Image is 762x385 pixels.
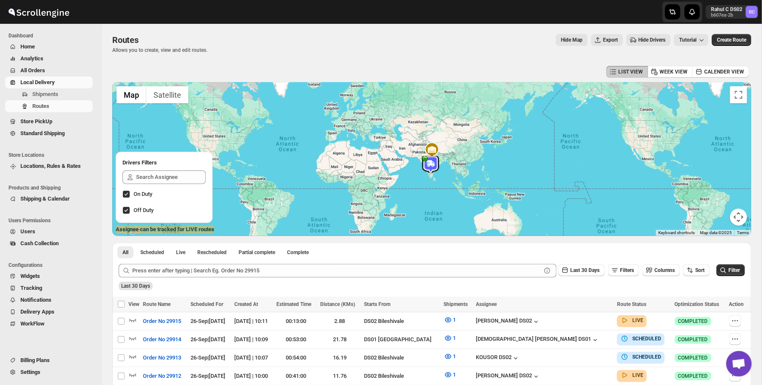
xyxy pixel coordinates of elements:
[712,34,751,46] button: Create Route
[679,37,697,43] span: Tutorial
[5,41,93,53] button: Home
[439,331,461,345] button: 1
[117,246,134,258] button: All routes
[364,317,439,326] div: DS02 Bileshivale
[143,317,181,326] span: Order No 29915
[5,53,93,65] button: Analytics
[648,66,693,78] button: WEEK VIEW
[321,372,359,380] div: 11.76
[132,264,541,277] input: Press enter after typing | Search Eg. Order No 29915
[20,43,35,50] span: Home
[706,5,759,19] button: User menu
[5,238,93,249] button: Cash Collection
[561,37,583,43] span: Hide Map
[20,273,40,279] span: Widgets
[20,67,45,74] span: All Orders
[717,264,745,276] button: Filter
[453,317,456,323] span: 1
[239,249,275,256] span: Partial complete
[654,267,675,273] span: Columns
[749,9,755,15] text: RC
[439,368,461,382] button: 1
[726,351,752,377] div: Open chat
[678,318,708,325] span: COMPLETED
[121,283,150,289] span: Last 30 Days
[591,34,623,46] button: Export
[476,336,600,344] button: [DEMOGRAPHIC_DATA] [PERSON_NAME] DS01
[136,170,206,184] input: Search Assignee
[476,372,540,381] button: [PERSON_NAME] DS02
[620,267,634,273] span: Filters
[5,282,93,294] button: Tracking
[692,66,749,78] button: CALENDER VIEW
[176,249,185,256] span: Live
[558,264,605,276] button: Last 30 Days
[632,336,661,342] b: SCHEDULED
[321,317,359,326] div: 2.88
[197,249,227,256] span: Rescheduled
[606,66,648,78] button: LIST VIEW
[364,335,439,344] div: DS01 [GEOGRAPHIC_DATA]
[20,163,81,169] span: Locations, Rules & Rates
[134,207,154,213] span: Off Duty
[122,249,128,256] span: All
[20,240,59,246] span: Cash Collection
[117,86,146,103] button: Show street map
[20,228,35,235] span: Users
[638,37,665,43] span: Hide Drivers
[190,336,225,343] span: 26-Sep | [DATE]
[277,372,316,380] div: 00:41:00
[453,353,456,360] span: 1
[114,225,142,236] img: Google
[190,301,223,307] span: Scheduled For
[444,301,468,307] span: Shipments
[20,118,52,125] span: Store PickUp
[32,91,58,97] span: Shipments
[711,13,742,18] p: b607ea-2b
[9,32,96,39] span: Dashboard
[116,225,214,234] label: Assignee can be tracked for LIVE routes
[730,86,747,103] button: Toggle fullscreen view
[439,350,461,363] button: 1
[9,262,96,269] span: Configurations
[277,335,316,344] div: 00:53:00
[730,209,747,226] button: Map camera controls
[476,354,520,362] button: KOUSOR DS02
[190,318,225,324] span: 26-Sep | [DATE]
[138,333,186,346] button: Order No 29914
[143,354,181,362] span: Order No 29913
[234,317,272,326] div: [DATE] | 10:11
[20,55,43,62] span: Analytics
[20,130,65,136] span: Standard Shipping
[5,65,93,76] button: All Orders
[700,230,732,235] span: Map data ©2025
[20,320,45,327] span: WorkFlow
[9,184,96,191] span: Products and Shipping
[5,366,93,378] button: Settings
[32,103,49,109] span: Routes
[603,37,618,43] span: Export
[143,335,181,344] span: Order No 29914
[138,369,186,383] button: Order No 29912
[234,301,258,307] span: Created At
[364,354,439,362] div: DS02 Bileshivale
[453,371,456,378] span: 1
[140,249,164,256] span: Scheduled
[287,249,309,256] span: Complete
[112,35,139,45] span: Routes
[234,335,272,344] div: [DATE] | 10:09
[277,354,316,362] div: 00:54:00
[728,267,740,273] span: Filter
[476,317,540,326] button: [PERSON_NAME] DS02
[20,309,54,315] span: Delivery Apps
[618,68,643,75] span: LIST VIEW
[321,354,359,362] div: 16.19
[138,351,186,365] button: Order No 29913
[143,301,171,307] span: Route Name
[683,264,710,276] button: Sort
[190,354,225,361] span: 26-Sep | [DATE]
[5,193,93,205] button: Shipping & Calendar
